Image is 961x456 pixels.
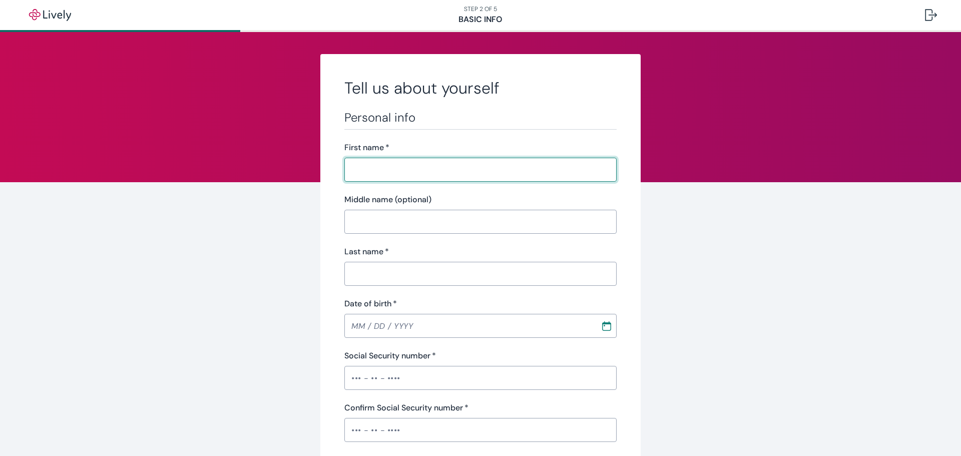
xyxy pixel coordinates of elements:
label: Middle name (optional) [344,194,431,206]
input: MM / DD / YYYY [344,316,594,336]
label: Social Security number [344,350,436,362]
label: First name [344,142,389,154]
img: Lively [22,9,78,21]
label: Confirm Social Security number [344,402,468,414]
label: Last name [344,246,389,258]
h3: Personal info [344,110,617,125]
input: ••• - •• - •••• [344,368,617,388]
input: ••• - •• - •••• [344,420,617,440]
button: Choose date [598,317,616,335]
button: Log out [917,3,945,27]
label: Date of birth [344,298,397,310]
h2: Tell us about yourself [344,78,617,98]
svg: Calendar [602,321,612,331]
